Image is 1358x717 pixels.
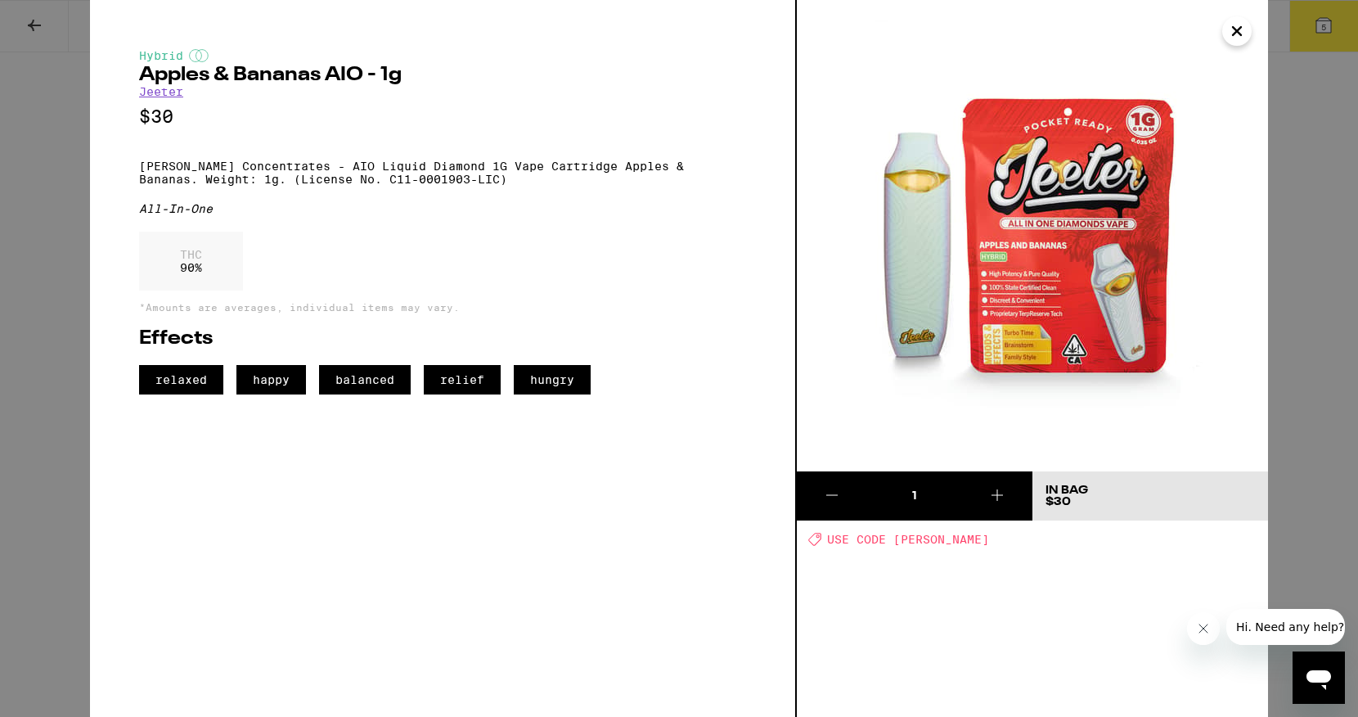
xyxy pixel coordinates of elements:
span: $30 [1045,496,1071,507]
a: Jeeter [139,85,183,98]
button: Close [1222,16,1252,46]
p: [PERSON_NAME] Concentrates - AIO Liquid Diamond 1G Vape Cartridge Apples & Bananas. Weight: 1g. (... [139,160,746,186]
div: All-In-One [139,202,746,215]
h2: Effects [139,329,746,349]
span: relaxed [139,365,223,395]
p: THC [180,248,202,261]
iframe: Message from company [1226,609,1345,645]
span: happy [236,365,306,395]
p: $30 [139,106,746,127]
span: USE CODE [PERSON_NAME] [827,533,989,546]
p: *Amounts are averages, individual items may vary. [139,302,746,313]
h2: Apples & Bananas AIO - 1g [139,65,746,85]
span: balanced [319,365,411,395]
div: 1 [867,488,961,504]
iframe: Close message [1187,612,1220,645]
span: hungry [514,365,591,395]
iframe: Button to launch messaging window [1293,652,1345,704]
div: 90 % [139,232,243,291]
button: In Bag$30 [1032,471,1268,521]
img: hybridColor.svg [189,49,209,62]
span: relief [424,365,501,395]
div: In Bag [1045,485,1088,496]
div: Hybrid [139,49,746,62]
